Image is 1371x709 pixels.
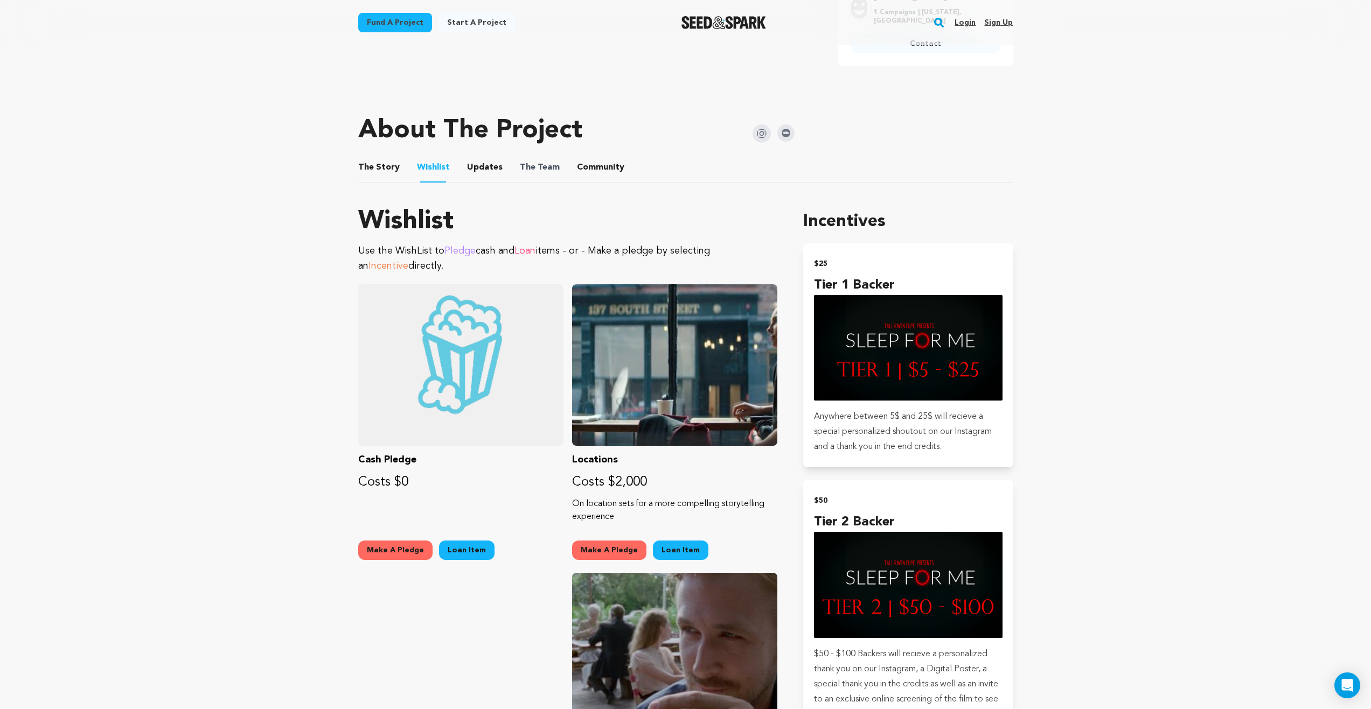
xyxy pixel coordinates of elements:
h2: $25 [814,256,1002,271]
span: Loan [514,246,535,256]
img: incentive [814,295,1002,401]
span: Community [577,161,624,174]
a: Loan Item [439,540,495,560]
a: Start a project [439,13,515,32]
p: Anywhere between 5$ and 25$ will recieve a special personalized shoutout on our Instagram and a t... [814,409,1002,454]
span: Incentive [368,261,408,271]
p: Cash Pledge [358,452,563,467]
a: Login [955,14,976,31]
img: Seed&Spark IMDB Icon [777,124,795,142]
button: Make A Pledge [572,540,646,560]
span: Story [358,161,400,174]
h4: Tier 1 Backer [814,276,1002,295]
img: Seed&Spark Instagram Icon [753,124,771,143]
p: Costs $2,000 [572,474,777,491]
p: Locations [572,452,777,467]
h4: Tier 2 Backer [814,513,1002,532]
h2: $50 [814,493,1002,508]
a: Sign up [984,14,1013,31]
span: The [520,161,535,174]
p: Costs $0 [358,474,563,491]
span: Team [520,161,560,174]
span: The [358,161,374,174]
h1: Wishlist [358,209,778,235]
button: Make A Pledge [358,540,433,560]
span: Wishlist [417,161,450,174]
img: Seed&Spark Logo Dark Mode [681,16,766,29]
p: Use the WishList to cash and items - or - Make a pledge by selecting an directly. [358,243,778,273]
p: On location sets for a more compelling storytelling experience [572,497,777,523]
h1: Incentives [803,209,1013,235]
img: incentive [814,532,1002,637]
span: Pledge [444,246,476,256]
div: Open Intercom Messenger [1334,672,1360,698]
a: Loan Item [653,540,708,560]
button: $25 Tier 1 Backer incentive Anywhere between 5$ and 25$ will recieve a special personalized shout... [803,243,1013,467]
a: Fund a project [358,13,432,32]
span: Updates [467,161,503,174]
h1: About The Project [358,118,582,144]
a: Seed&Spark Homepage [681,16,766,29]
